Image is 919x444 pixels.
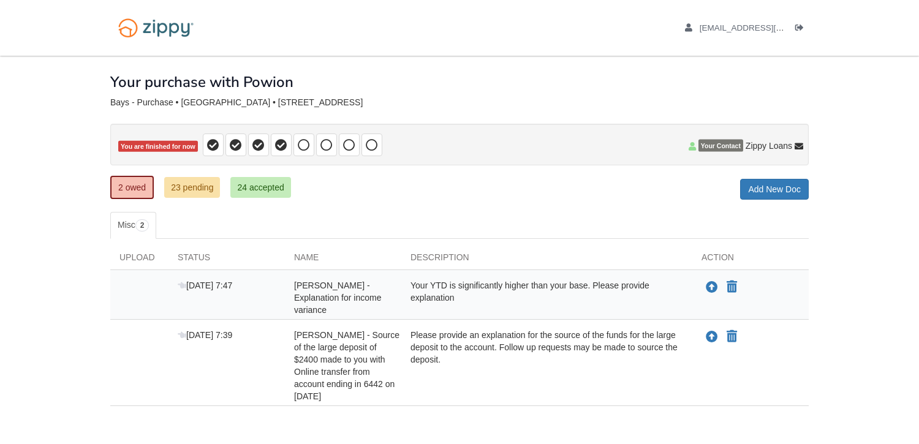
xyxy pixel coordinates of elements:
div: Bays - Purchase • [GEOGRAPHIC_DATA] • [STREET_ADDRESS] [110,97,809,108]
span: [PERSON_NAME] - Source of the large deposit of $2400 made to you with Online transfer from accoun... [294,330,399,401]
div: Your YTD is significantly higher than your base. Please provide explanation [401,279,692,316]
div: Status [168,251,285,269]
a: Add New Doc [740,179,809,200]
span: mbays19@gmail.com [700,23,840,32]
h1: Your purchase with Powion [110,74,293,90]
div: Upload [110,251,168,269]
a: 24 accepted [230,177,290,198]
a: Log out [795,23,809,36]
div: Name [285,251,401,269]
button: Declare Amanda Bays - Source of the large deposit of $2400 made to you with Online transfer from ... [725,329,738,344]
span: Zippy Loans [746,140,792,152]
div: Description [401,251,692,269]
span: Your Contact [698,140,743,152]
span: You are finished for now [118,141,198,152]
a: 2 owed [110,176,154,199]
span: [PERSON_NAME] - Explanation for income variance [294,280,381,315]
a: Misc [110,212,156,239]
button: Declare Amanda Bays - Explanation for income variance not applicable [725,280,738,295]
span: 2 [135,219,149,231]
img: Logo [110,12,202,43]
button: Upload Amanda Bays - Explanation for income variance [705,279,719,295]
div: Action [692,251,809,269]
button: Upload Amanda Bays - Source of the large deposit of $2400 made to you with Online transfer from a... [705,329,719,345]
span: [DATE] 7:39 [178,330,232,340]
span: [DATE] 7:47 [178,280,232,290]
a: 23 pending [164,177,220,198]
div: Please provide an explanation for the source of the funds for the large deposit to the account. F... [401,329,692,402]
a: edit profile [685,23,840,36]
